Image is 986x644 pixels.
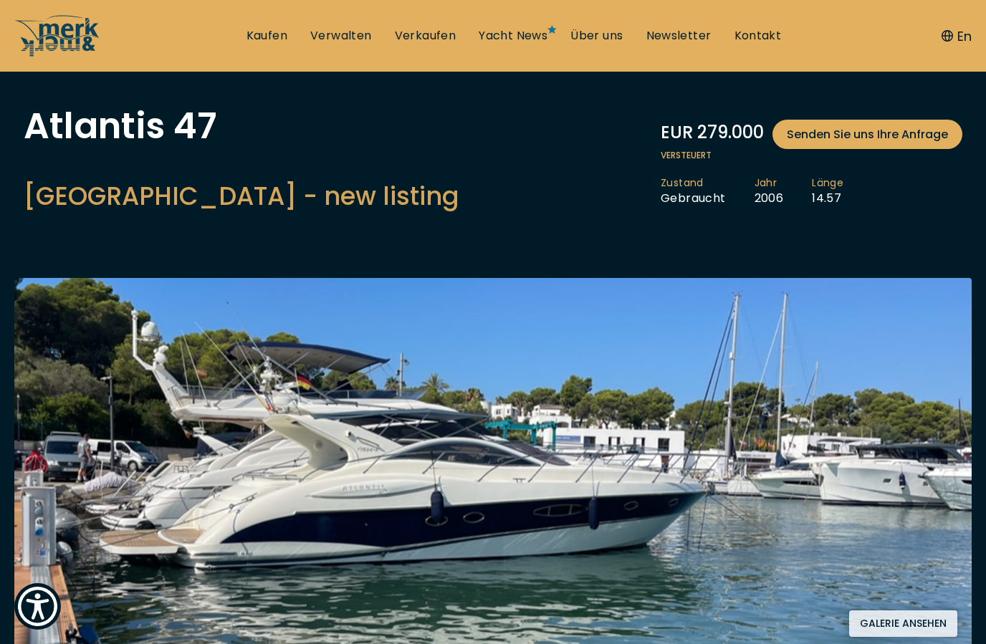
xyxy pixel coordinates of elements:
[24,108,459,144] h1: Atlantis 47
[14,583,61,630] button: Show Accessibility Preferences
[661,120,962,149] div: EUR 279.000
[661,149,962,162] span: Versteuert
[755,176,784,191] span: Jahr
[787,125,948,143] span: Senden Sie uns Ihre Anfrage
[310,28,372,44] a: Verwalten
[755,176,813,206] li: 2006
[247,28,287,44] a: Kaufen
[734,28,782,44] a: Kontakt
[24,178,459,213] h2: [GEOGRAPHIC_DATA] - new listing
[646,28,712,44] a: Newsletter
[661,176,726,191] span: Zustand
[570,28,623,44] a: Über uns
[661,176,755,206] li: Gebraucht
[849,610,957,637] button: Galerie ansehen
[942,27,972,46] button: En
[479,28,547,44] a: Yacht News
[772,120,962,149] a: Senden Sie uns Ihre Anfrage
[812,176,843,191] span: Länge
[812,176,872,206] li: 14.57
[395,28,456,44] a: Verkaufen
